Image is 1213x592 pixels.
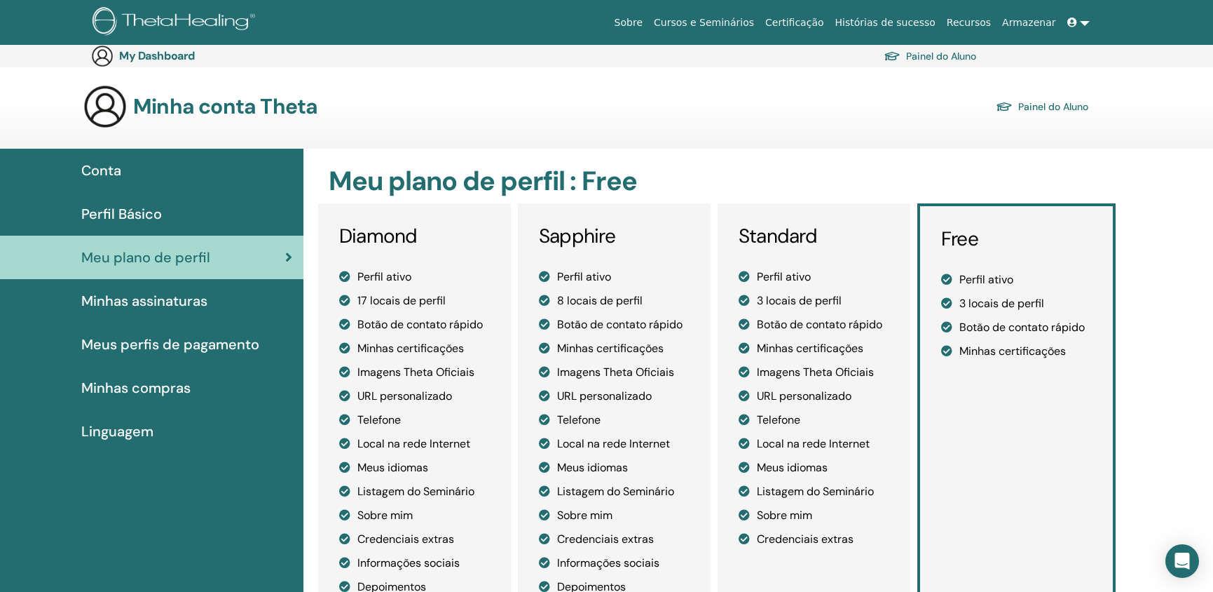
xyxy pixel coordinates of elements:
li: 8 locais de perfil [539,292,690,309]
span: Minhas assinaturas [81,290,207,311]
span: Meus perfis de pagamento [81,334,259,355]
h3: My Dashboard [119,49,259,62]
li: Sobre mim [539,507,690,524]
li: Credenciais extras [339,531,490,548]
li: Imagens Theta Oficiais [339,364,490,381]
img: generic-user-icon.jpg [83,84,128,129]
li: 3 locais de perfil [941,295,1092,312]
img: logo.png [92,7,260,39]
li: Sobre mim [339,507,490,524]
li: Local na rede Internet [739,436,889,452]
li: URL personalizado [539,388,690,405]
span: Linguagem [81,421,153,442]
li: Botão de contato rápido [941,319,1092,336]
a: Armazenar [996,10,1061,36]
a: Painel do Aluno [996,97,1088,116]
li: Botão de contato rápido [739,316,889,333]
li: Perfil ativo [739,269,889,285]
li: Minhas certificações [941,343,1092,360]
li: Local na rede Internet [339,436,490,452]
a: Cursos e Seminários [648,10,760,36]
li: Meus idiomas [539,459,690,476]
span: Conta [81,160,121,181]
li: Sobre mim [739,507,889,524]
li: Listagem do Seminário [739,483,889,500]
a: Histórias de sucesso [830,10,941,36]
a: Painel do Aluno [884,46,976,66]
img: generic-user-icon.jpg [91,45,114,67]
li: Imagens Theta Oficiais [539,364,690,381]
li: Botão de contato rápido [539,316,690,333]
li: Local na rede Internet [539,436,690,452]
img: graduation-cap.svg [884,51,900,62]
li: Imagens Theta Oficiais [739,364,889,381]
li: Minhas certificações [539,340,690,357]
span: Perfil Básico [81,203,162,224]
li: Minhas certificações [739,340,889,357]
h3: Diamond [339,224,490,248]
img: graduation-cap.svg [996,101,1013,113]
a: Certificação [760,10,829,36]
li: 17 locais de perfil [339,292,490,309]
li: Perfil ativo [539,269,690,285]
a: Sobre [609,10,648,36]
li: Perfil ativo [941,271,1092,288]
a: Recursos [941,10,996,36]
li: Credenciais extras [539,531,690,548]
li: Listagem do Seminário [339,483,490,500]
li: Minhas certificações [339,340,490,357]
li: 3 locais de perfil [739,292,889,309]
li: Perfil ativo [339,269,490,285]
div: Open Intercom Messenger [1165,544,1199,578]
li: Meus idiomas [339,459,490,476]
h3: Sapphire [539,224,690,248]
span: Meu plano de perfil [81,247,210,268]
li: Credenciais extras [739,531,889,548]
li: URL personalizado [739,388,889,405]
li: Listagem do Seminário [539,483,690,500]
li: Informações sociais [339,555,490,572]
li: Telefone [339,412,490,429]
li: Telefone [539,412,690,429]
li: Meus idiomas [739,459,889,476]
li: Botão de contato rápido [339,316,490,333]
li: Informações sociais [539,555,690,572]
li: Telefone [739,412,889,429]
h2: Meu plano de perfil : Free [329,166,1112,198]
span: Minhas compras [81,377,191,398]
li: URL personalizado [339,388,490,405]
h3: Free [941,227,1092,251]
h3: Standard [739,224,889,248]
h3: Minha conta Theta [133,94,317,119]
